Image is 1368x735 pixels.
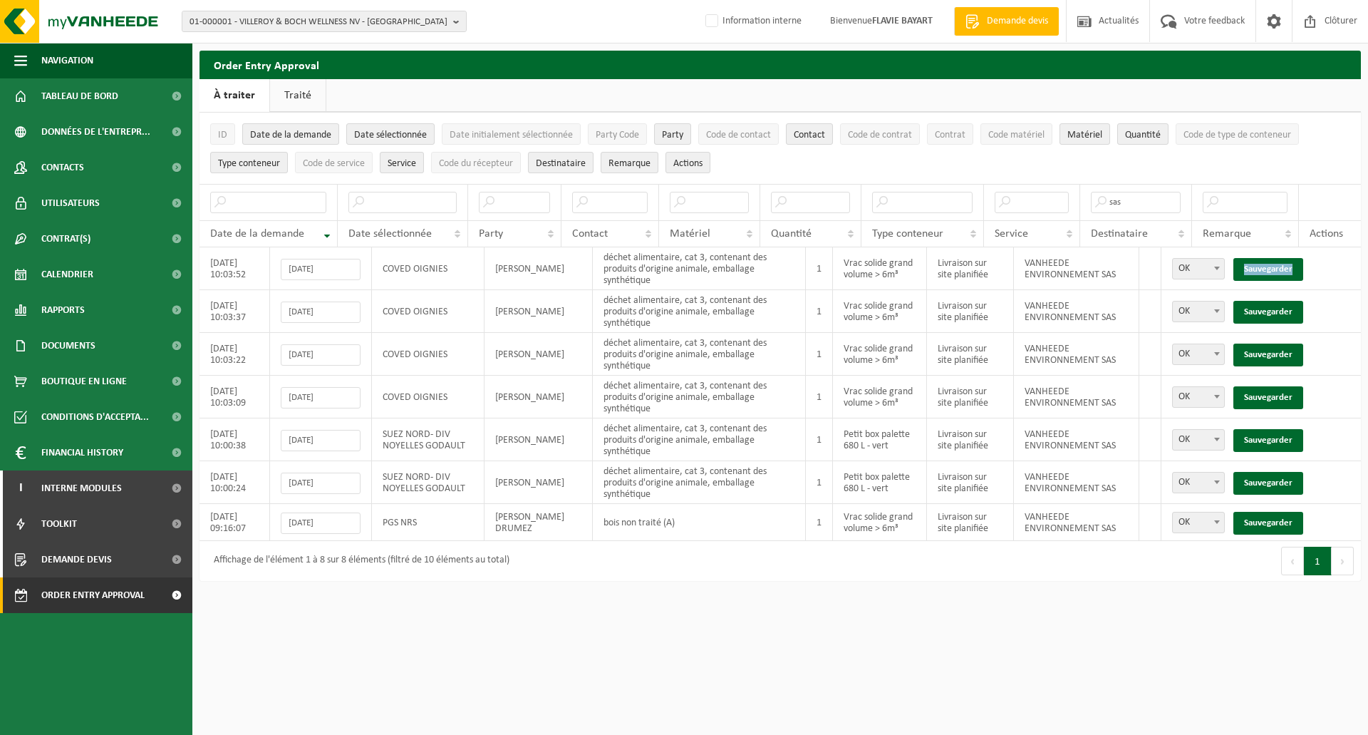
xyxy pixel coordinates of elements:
span: Quantité [771,228,812,240]
button: Date de la demandeDate de la demande: Activate to remove sorting [242,123,339,145]
button: ContactContact: Activate to sort [786,123,833,145]
span: 01-000001 - VILLEROY & BOCH WELLNESS NV - [GEOGRAPHIC_DATA] [190,11,447,33]
td: Petit box palette 680 L - vert [833,418,928,461]
span: OK [1173,513,1224,533]
span: Party [662,130,683,140]
td: [DATE] 10:03:22 [199,333,270,376]
button: Type conteneurType conteneur: Activate to sort [210,152,288,173]
button: ServiceService: Activate to sort [380,152,424,173]
span: OK [1172,386,1225,408]
span: Order entry approval [41,577,145,613]
td: [DATE] 10:03:52 [199,247,270,290]
span: Actions [673,158,703,169]
span: Tableau de bord [41,78,118,114]
td: déchet alimentaire, cat 3, contenant des produits d'origine animale, emballage synthétique [593,333,805,376]
a: À traiter [199,79,269,112]
span: Destinataire [1091,228,1148,240]
a: Sauvegarder [1233,429,1303,452]
span: OK [1173,259,1224,279]
td: VANHEEDE ENVIRONNEMENT SAS [1014,333,1139,376]
a: Sauvegarder [1233,512,1303,535]
span: Service [388,158,416,169]
span: Remarque [1203,228,1251,240]
td: VANHEEDE ENVIRONNEMENT SAS [1014,290,1139,333]
td: VANHEEDE ENVIRONNEMENT SAS [1014,504,1139,541]
a: Sauvegarder [1233,301,1303,324]
span: Conditions d'accepta... [41,399,149,435]
td: déchet alimentaire, cat 3, contenant des produits d'origine animale, emballage synthétique [593,418,805,461]
td: VANHEEDE ENVIRONNEMENT SAS [1014,247,1139,290]
a: Sauvegarder [1233,258,1303,281]
td: [PERSON_NAME] [484,376,594,418]
span: Type conteneur [872,228,943,240]
td: PGS NRS [372,504,484,541]
td: Livraison sur site planifiée [927,504,1014,541]
td: [DATE] 10:03:37 [199,290,270,333]
td: SUEZ NORD- DIV NOYELLES GODAULT [372,461,484,504]
button: Code matérielCode matériel: Activate to sort [980,123,1052,145]
span: Contacts [41,150,84,185]
td: Vrac solide grand volume > 6m³ [833,290,928,333]
strong: FLAVIE BAYART [872,16,933,26]
span: OK [1172,301,1225,322]
span: OK [1172,258,1225,279]
td: [PERSON_NAME] [484,333,594,376]
td: 1 [806,290,833,333]
button: Code de serviceCode de service: Activate to sort [295,152,373,173]
span: Demande devis [983,14,1052,29]
button: Code du récepteurCode du récepteur: Activate to sort [431,152,521,173]
span: Données de l'entrepr... [41,114,150,150]
td: déchet alimentaire, cat 3, contenant des produits d'origine animale, emballage synthétique [593,376,805,418]
button: DestinataireDestinataire : Activate to sort [528,152,594,173]
span: OK [1173,344,1224,364]
label: Information interne [703,11,802,32]
td: 1 [806,333,833,376]
button: Date initialement sélectionnéeDate initialement sélectionnée: Activate to sort [442,123,581,145]
td: Vrac solide grand volume > 6m³ [833,376,928,418]
button: Next [1332,547,1354,575]
td: [DATE] 09:16:07 [199,504,270,541]
td: COVED OIGNIES [372,333,484,376]
button: 01-000001 - VILLEROY & BOCH WELLNESS NV - [GEOGRAPHIC_DATA] [182,11,467,32]
td: VANHEEDE ENVIRONNEMENT SAS [1014,376,1139,418]
span: Toolkit [41,506,77,542]
td: Livraison sur site planifiée [927,418,1014,461]
td: [PERSON_NAME] [484,461,594,504]
div: Affichage de l'élément 1 à 8 sur 8 éléments (filtré de 10 éléments au total) [207,548,509,574]
td: 1 [806,376,833,418]
td: Vrac solide grand volume > 6m³ [833,504,928,541]
button: PartyParty: Activate to sort [654,123,691,145]
td: VANHEEDE ENVIRONNEMENT SAS [1014,418,1139,461]
td: bois non traité (A) [593,504,805,541]
span: I [14,471,27,506]
a: Sauvegarder [1233,386,1303,409]
td: Livraison sur site planifiée [927,333,1014,376]
span: Date de la demande [250,130,331,140]
td: VANHEEDE ENVIRONNEMENT SAS [1014,461,1139,504]
td: déchet alimentaire, cat 3, contenant des produits d'origine animale, emballage synthétique [593,290,805,333]
span: Code de type de conteneur [1183,130,1291,140]
td: déchet alimentaire, cat 3, contenant des produits d'origine animale, emballage synthétique [593,461,805,504]
td: 1 [806,247,833,290]
span: Date sélectionnée [348,228,432,240]
span: Party Code [596,130,639,140]
span: Destinataire [536,158,586,169]
td: [PERSON_NAME] DRUMEZ [484,504,594,541]
span: OK [1172,429,1225,451]
span: Code matériel [988,130,1045,140]
button: Code de contactCode de contact: Activate to sort [698,123,779,145]
span: OK [1173,387,1224,407]
td: Vrac solide grand volume > 6m³ [833,333,928,376]
span: Code de contrat [848,130,912,140]
a: Traité [270,79,326,112]
button: Date sélectionnéeDate sélectionnée: Activate to sort [346,123,435,145]
span: Code de contact [706,130,771,140]
span: OK [1172,512,1225,533]
button: RemarqueRemarque: Activate to sort [601,152,658,173]
td: Livraison sur site planifiée [927,290,1014,333]
span: Party [479,228,503,240]
span: Calendrier [41,257,93,292]
span: Matériel [670,228,710,240]
span: Remarque [608,158,651,169]
td: 1 [806,418,833,461]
